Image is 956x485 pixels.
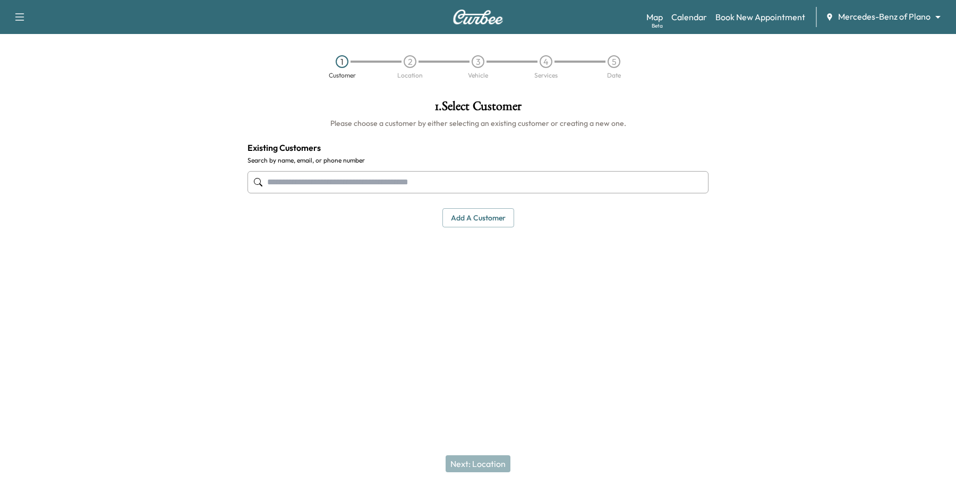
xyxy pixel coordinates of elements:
a: MapBeta [646,11,663,23]
div: Location [397,72,423,79]
h1: 1 . Select Customer [247,100,709,118]
a: Book New Appointment [715,11,805,23]
div: 3 [472,55,484,68]
div: 2 [404,55,416,68]
div: Services [534,72,558,79]
div: 4 [540,55,552,68]
div: Customer [329,72,356,79]
div: Beta [652,22,663,30]
div: Vehicle [468,72,488,79]
div: 1 [336,55,348,68]
h4: Existing Customers [247,141,709,154]
div: 5 [608,55,620,68]
h6: Please choose a customer by either selecting an existing customer or creating a new one. [247,118,709,129]
span: Mercedes-Benz of Plano [838,11,931,23]
a: Calendar [671,11,707,23]
label: Search by name, email, or phone number [247,156,709,165]
button: Add a customer [442,208,514,228]
div: Date [607,72,621,79]
img: Curbee Logo [453,10,503,24]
